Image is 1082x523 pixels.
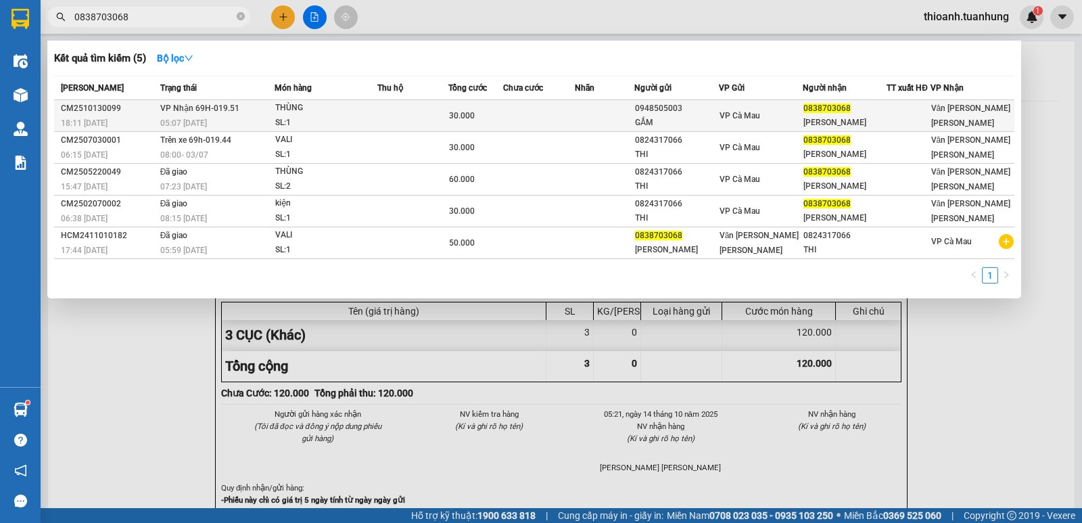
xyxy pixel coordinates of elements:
sup: 1 [26,401,30,405]
span: 08:00 - 03/07 [160,150,208,160]
span: 05:59 [DATE] [160,246,207,255]
div: SL: 1 [275,243,377,258]
div: THÙNG [275,164,377,179]
a: 1 [983,268,997,283]
li: Next Page [998,267,1014,283]
span: 30.000 [449,143,475,152]
div: CM2507030001 [61,133,156,147]
span: question-circle [14,434,27,447]
span: Văn [PERSON_NAME] [PERSON_NAME] [931,199,1011,223]
div: CM2510130099 [61,101,156,116]
span: VP Cà Mau [720,143,760,152]
input: Tìm tên, số ĐT hoặc mã đơn [74,9,234,24]
span: Trên xe 69h-019.44 [160,135,231,145]
div: CM2502070002 [61,197,156,211]
li: 02839.63.63.63 [6,47,258,64]
span: Đã giao [160,167,188,177]
span: left [970,271,978,279]
span: Đã giao [160,231,188,240]
span: close-circle [237,12,245,20]
img: solution-icon [14,156,28,170]
span: Thu hộ [377,83,403,93]
span: VP Nhận 69H-019.51 [160,104,239,113]
span: phone [78,49,89,60]
span: 0838703068 [803,104,851,113]
div: kiện [275,196,377,211]
span: 0838703068 [635,231,682,240]
span: 06:38 [DATE] [61,214,108,223]
button: right [998,267,1014,283]
span: environment [78,32,89,43]
span: 30.000 [449,206,475,216]
img: logo-vxr [11,9,29,29]
button: left [966,267,982,283]
div: SL: 1 [275,116,377,131]
button: Bộ lọcdown [146,47,204,69]
span: VP Cà Mau [720,111,760,120]
span: Người gửi [634,83,672,93]
div: CM2505220049 [61,165,156,179]
div: THI [635,179,718,194]
span: 0838703068 [803,167,851,177]
div: VALI [275,133,377,147]
span: notification [14,464,27,477]
span: message [14,495,27,507]
span: close-circle [237,11,245,24]
span: search [56,12,66,22]
div: [PERSON_NAME] [803,179,886,194]
div: GẮM [635,116,718,130]
li: 1 [982,267,998,283]
div: THÙNG [275,101,377,116]
div: 0824317066 [635,197,718,211]
span: VP Cà Mau [720,206,760,216]
span: 06:15 [DATE] [61,150,108,160]
span: down [184,53,193,63]
div: [PERSON_NAME] [803,211,886,225]
span: Trạng thái [160,83,197,93]
div: [PERSON_NAME] [635,243,718,257]
span: 0838703068 [803,135,851,145]
span: Văn [PERSON_NAME] [PERSON_NAME] [931,135,1011,160]
span: 17:44 [DATE] [61,246,108,255]
span: TT xuất HĐ [887,83,928,93]
div: THI [803,243,886,257]
li: 85 [PERSON_NAME] [6,30,258,47]
span: VP Cà Mau [931,237,972,246]
span: 07:23 [DATE] [160,182,207,191]
div: THI [635,211,718,225]
span: Văn [PERSON_NAME] [PERSON_NAME] [720,231,799,255]
div: 0824317066 [635,133,718,147]
span: VP Cà Mau [720,175,760,184]
div: THI [635,147,718,162]
span: Văn [PERSON_NAME] [PERSON_NAME] [931,104,1011,128]
span: Chưa cước [503,83,543,93]
span: Đã giao [160,199,188,208]
div: HCM2411010182 [61,229,156,243]
strong: Bộ lọc [157,53,193,64]
span: 0838703068 [803,199,851,208]
li: Previous Page [966,267,982,283]
img: warehouse-icon [14,54,28,68]
div: 0824317066 [635,165,718,179]
div: SL: 2 [275,179,377,194]
b: GỬI : Văn [PERSON_NAME] [PERSON_NAME] [6,85,235,137]
div: VALI [275,228,377,243]
img: warehouse-icon [14,403,28,417]
span: 05:07 [DATE] [160,118,207,128]
div: [PERSON_NAME] [803,116,886,130]
span: 60.000 [449,175,475,184]
span: right [1002,271,1010,279]
span: 30.000 [449,111,475,120]
div: SL: 1 [275,211,377,226]
img: warehouse-icon [14,122,28,136]
div: SL: 1 [275,147,377,162]
span: 50.000 [449,238,475,248]
img: warehouse-icon [14,88,28,102]
span: Văn [PERSON_NAME] [PERSON_NAME] [931,167,1011,191]
span: 08:15 [DATE] [160,214,207,223]
span: Nhãn [575,83,594,93]
div: 0948505003 [635,101,718,116]
span: VP Nhận [931,83,964,93]
span: plus-circle [999,234,1014,249]
span: Người nhận [803,83,847,93]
